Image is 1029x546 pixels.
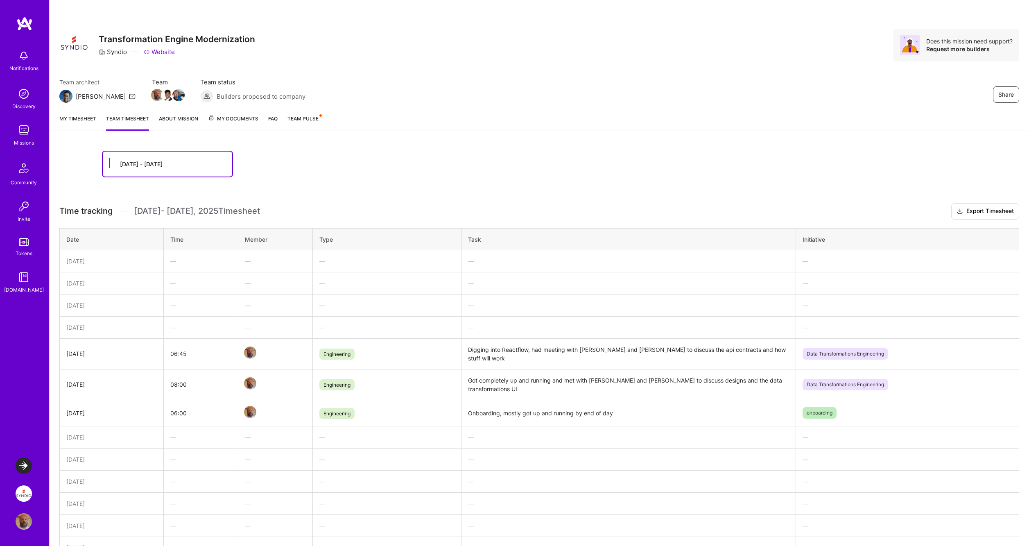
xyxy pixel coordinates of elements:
div: [DATE] [66,257,157,265]
th: Date [60,228,164,250]
div: — [468,477,789,486]
div: Does this mission need support? [926,37,1013,45]
span: Team status [200,78,305,86]
img: User Avatar [16,513,32,530]
a: User Avatar [14,513,34,530]
a: Team Member Avatar [152,88,163,102]
div: [DATE] [66,477,157,486]
div: — [803,301,1012,310]
span: Engineering [319,379,355,390]
img: LaunchDarkly: Backend and Fullstack Support [16,458,32,474]
div: — [803,323,1012,332]
div: — [319,455,455,464]
div: — [803,455,1012,464]
img: guide book [16,269,32,285]
div: [DATE] [66,433,157,442]
span: onboarding [803,407,837,419]
div: — [468,301,789,310]
img: Syndio: Transformation Engine Modernization [16,485,32,502]
span: My Documents [208,114,258,123]
div: [DATE] [66,499,157,508]
div: [PERSON_NAME] [76,92,126,101]
div: — [468,257,789,265]
div: Community [11,178,37,187]
img: Builders proposed to company [200,90,213,103]
span: Data Transformations Engineering [803,379,888,390]
div: — [803,499,1012,508]
th: Initiative [796,228,1019,250]
img: Company Logo [59,29,89,58]
td: 06:45 [164,338,238,369]
img: discovery [16,86,32,102]
div: [DOMAIN_NAME] [4,285,44,294]
h3: Transformation Engine Modernization [99,34,255,44]
div: — [245,301,306,310]
th: Type [312,228,461,250]
div: Syndio [99,48,127,56]
td: Onboarding, mostly got up and running by end of day [461,400,796,426]
div: — [803,279,1012,288]
span: Team architect [59,78,136,86]
span: Team Pulse [287,116,319,122]
img: Team Member Avatar [162,89,174,101]
div: — [170,279,231,288]
span: Engineering [319,408,355,419]
a: Website [143,48,175,56]
div: Tokens [16,249,32,258]
a: Syndio: Transformation Engine Modernization [14,485,34,502]
div: — [170,257,231,265]
div: — [803,477,1012,486]
a: Team Member Avatar [163,88,173,102]
a: LaunchDarkly: Backend and Fullstack Support [14,458,34,474]
div: — [319,301,455,310]
div: — [170,521,231,530]
span: Team [152,78,184,86]
div: — [319,433,455,442]
img: teamwork [16,122,32,138]
a: My Documents [208,114,258,131]
a: About Mission [159,114,198,131]
div: — [468,521,789,530]
i: icon Download [957,207,963,216]
img: Team Architect [59,90,72,103]
img: Team Member Avatar [151,89,163,101]
div: — [468,279,789,288]
img: Team Member Avatar [244,347,256,359]
img: tokens [19,238,29,246]
div: — [170,477,231,486]
div: — [245,455,306,464]
img: Invite [16,198,32,215]
span: [DATE] - [DATE] , 2025 Timesheet [134,206,260,216]
div: Request more builders [926,45,1013,53]
div: — [170,301,231,310]
td: 08:00 [164,369,238,400]
div: — [803,257,1012,265]
a: Team Member Avatar [173,88,184,102]
div: — [245,279,306,288]
img: Avatar [900,35,920,55]
div: Discovery [12,102,36,111]
div: — [319,257,455,265]
div: — [319,323,455,332]
a: My timesheet [59,114,96,131]
div: — [245,499,306,508]
div: — [170,433,231,442]
div: [DATE] [66,301,157,310]
div: Missions [14,138,34,147]
td: Digging into Reactflow, had meeting with [PERSON_NAME] and [PERSON_NAME] to discuss the api contr... [461,338,796,369]
div: — [319,477,455,486]
i: icon CompanyGray [99,49,105,55]
span: Data Transformations Engineering [803,348,888,360]
td: Got completely up and running and met with [PERSON_NAME] and [PERSON_NAME] to discuss designs and... [461,369,796,400]
div: — [468,499,789,508]
img: Team Member Avatar [244,377,256,390]
div: [DATE] [66,409,157,417]
a: Team Pulse [287,114,321,131]
div: — [170,499,231,508]
div: [DATE] [66,349,157,358]
img: Team Member Avatar [172,89,185,101]
div: — [245,257,306,265]
div: — [803,433,1012,442]
a: Team Member Avatar [245,405,256,419]
div: [DATE] [66,455,157,464]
